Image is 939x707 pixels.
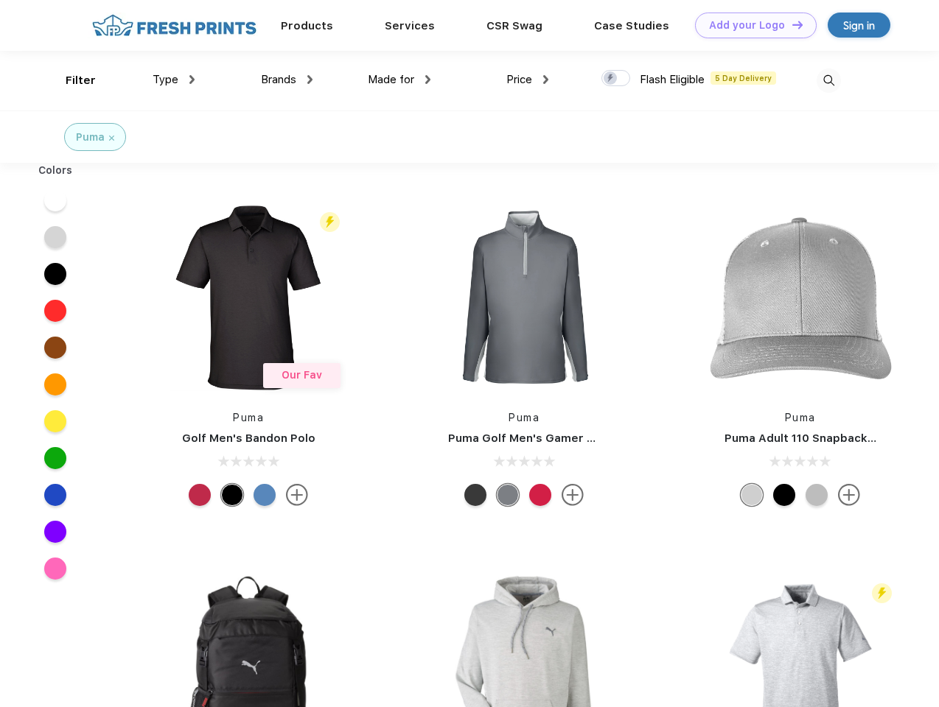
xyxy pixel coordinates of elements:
div: Sign in [843,17,875,34]
span: Price [506,73,532,86]
img: dropdown.png [307,75,313,84]
a: Services [385,19,435,32]
img: func=resize&h=266 [150,200,346,395]
span: 5 Day Delivery [711,71,776,85]
img: more.svg [838,484,860,506]
img: more.svg [562,484,584,506]
a: Puma [233,412,264,423]
span: Made for [368,73,414,86]
div: Pma Blk Pma Blk [773,484,795,506]
img: func=resize&h=266 [426,200,622,395]
a: Products [281,19,333,32]
img: more.svg [286,484,308,506]
img: dropdown.png [425,75,430,84]
div: Add your Logo [709,19,785,32]
span: Type [153,73,178,86]
img: fo%20logo%202.webp [88,13,261,38]
img: dropdown.png [543,75,548,84]
span: Our Fav [282,369,322,381]
img: desktop_search.svg [817,68,841,93]
div: Quarry with Brt Whit [806,484,828,506]
a: Puma Golf Men's Gamer Golf Quarter-Zip [448,432,681,445]
img: filter_cancel.svg [109,136,114,141]
div: Quiet Shade [497,484,519,506]
span: Flash Eligible [640,73,705,86]
div: Ski Patrol [529,484,551,506]
a: Puma [785,412,816,423]
div: Quarry Brt Whit [741,484,763,506]
div: Ski Patrol [189,484,211,506]
div: Puma Black [464,484,486,506]
img: dropdown.png [189,75,195,84]
a: CSR Swag [486,19,542,32]
span: Brands [261,73,296,86]
img: flash_active_toggle.svg [320,212,340,232]
a: Golf Men's Bandon Polo [182,432,315,445]
img: flash_active_toggle.svg [872,583,892,603]
div: Puma [76,130,105,145]
div: Filter [66,72,96,89]
div: Colors [27,163,84,178]
div: Lake Blue [254,484,276,506]
a: Sign in [828,13,890,38]
a: Puma [509,412,540,423]
img: DT [792,21,803,29]
img: func=resize&h=266 [702,200,898,395]
div: Puma Black [221,484,243,506]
